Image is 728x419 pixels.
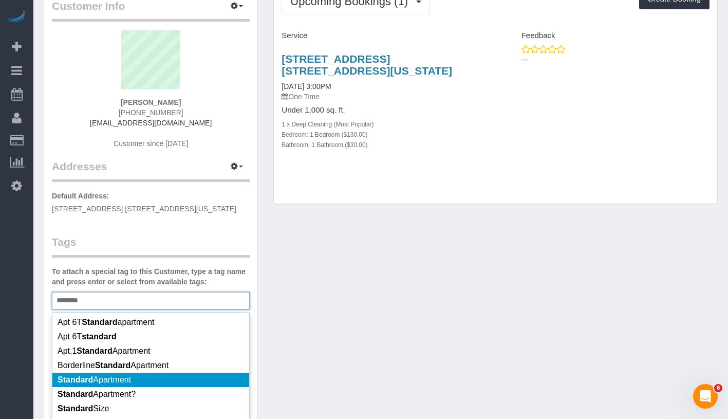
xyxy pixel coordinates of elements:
em: Standard [58,375,93,384]
small: Bathroom: 1 Bathroom ($30.00) [282,141,367,149]
legend: Tags [52,234,250,258]
h4: Feedback [503,31,710,40]
span: Size [58,404,109,413]
em: Standard [95,361,130,370]
span: Apt 6T apartment [58,318,155,326]
span: Borderline Apartment [58,361,169,370]
em: Standard [58,404,93,413]
span: Customer since [DATE] [114,139,188,148]
span: Apt.1 Apartment [58,347,151,355]
strong: [PERSON_NAME] [121,98,181,106]
a: [EMAIL_ADDRESS][DOMAIN_NAME] [90,119,212,127]
span: 6 [714,384,722,392]
img: Automaid Logo [6,10,27,25]
label: To attach a special tag to this Customer, type a tag name and press enter or select from availabl... [52,266,250,287]
a: [DATE] 3:00PM [282,82,331,90]
a: [STREET_ADDRESS] [STREET_ADDRESS][US_STATE] [282,53,452,77]
span: Apartment? [58,390,136,398]
span: Apartment [58,375,131,384]
h4: Under 1,000 sq. ft. [282,106,488,115]
em: standard [82,332,117,341]
span: [PHONE_NUMBER] [119,108,183,117]
p: One Time [282,92,488,102]
h4: Service [282,31,488,40]
em: Standard [82,318,117,326]
label: Default Address: [52,191,109,201]
em: Standard [58,390,93,398]
small: 1 x Deep Cleaning (Most Popular) [282,121,374,128]
span: Apt 6T [58,332,117,341]
small: Bedroom: 1 Bedroom ($130.00) [282,131,367,138]
iframe: Intercom live chat [693,384,718,409]
em: Standard [77,347,112,355]
p: --- [521,54,710,65]
span: [STREET_ADDRESS] [STREET_ADDRESS][US_STATE] [52,205,236,213]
